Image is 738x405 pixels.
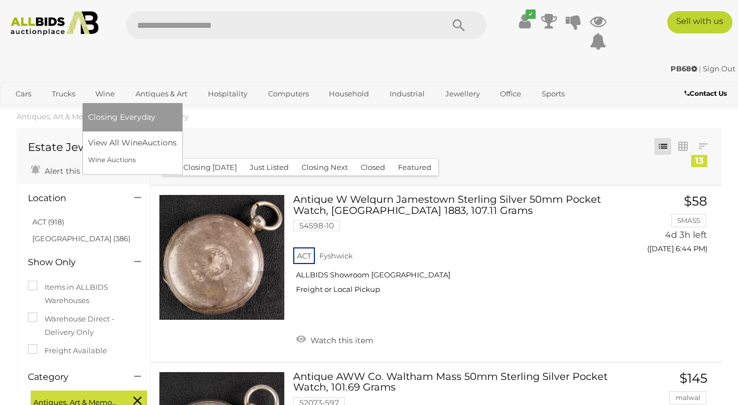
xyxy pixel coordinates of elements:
[293,331,376,348] a: Watch this item
[177,159,244,176] button: Closing [DATE]
[684,87,730,100] a: Contact Us
[28,281,139,307] label: Items in ALLBIDS Warehouses
[32,234,130,243] a: [GEOGRAPHIC_DATA] (386)
[671,64,699,73] a: PB68
[295,159,355,176] button: Closing Next
[28,162,100,178] a: Alert this sale
[699,64,701,73] span: |
[322,85,376,103] a: Household
[42,166,98,176] span: Alert this sale
[431,11,487,39] button: Search
[243,159,295,176] button: Just Listed
[28,344,107,357] label: Freight Available
[201,85,255,103] a: Hospitality
[516,11,533,31] a: ✔
[493,85,528,103] a: Office
[28,372,118,382] h4: Category
[382,85,432,103] a: Industrial
[302,194,618,303] a: Antique W Welqurn Jamestown Sterling Silver 50mm Pocket Watch, [GEOGRAPHIC_DATA] 1883, 107.11 Gra...
[684,89,727,97] b: Contact Us
[28,193,118,203] h4: Location
[391,159,438,176] button: Featured
[667,11,732,33] a: Sell with us
[88,85,122,103] a: Wine
[28,313,139,339] label: Warehouse Direct - Delivery Only
[6,11,104,36] img: Allbids.com.au
[8,85,38,103] a: Cars
[45,85,82,103] a: Trucks
[261,85,316,103] a: Computers
[634,194,710,260] a: $58 SMASS 4d 3h left ([DATE] 6:44 PM)
[438,85,487,103] a: Jewellery
[28,141,139,153] h1: Estate Jewellery
[128,85,195,103] a: Antiques & Art
[17,112,118,121] a: Antiques, Art & Memorabilia
[703,64,735,73] a: Sign Out
[535,85,572,103] a: Sports
[28,257,118,267] h4: Show Only
[526,9,536,19] i: ✔
[32,217,64,226] a: ACT (918)
[671,64,697,73] strong: PB68
[354,159,392,176] button: Closed
[679,370,707,386] span: $145
[8,103,102,121] a: [GEOGRAPHIC_DATA]
[691,155,707,167] div: 13
[684,193,707,209] span: $58
[308,335,373,345] span: Watch this item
